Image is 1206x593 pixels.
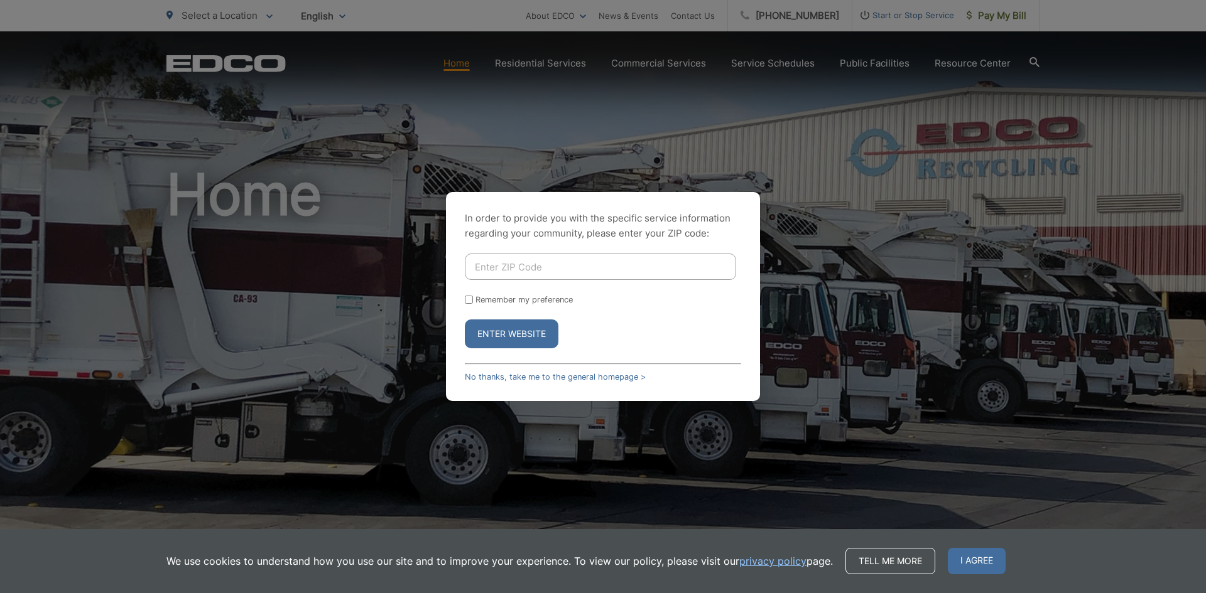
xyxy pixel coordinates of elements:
[166,553,833,569] p: We use cookies to understand how you use our site and to improve your experience. To view our pol...
[845,548,935,574] a: Tell me more
[465,372,646,382] a: No thanks, take me to the general homepage >
[465,254,736,280] input: Enter ZIP Code
[948,548,1006,574] span: I agree
[465,211,741,241] p: In order to provide you with the specific service information regarding your community, please en...
[465,319,558,348] button: Enter Website
[475,295,573,304] label: Remember my preference
[739,553,807,569] a: privacy policy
